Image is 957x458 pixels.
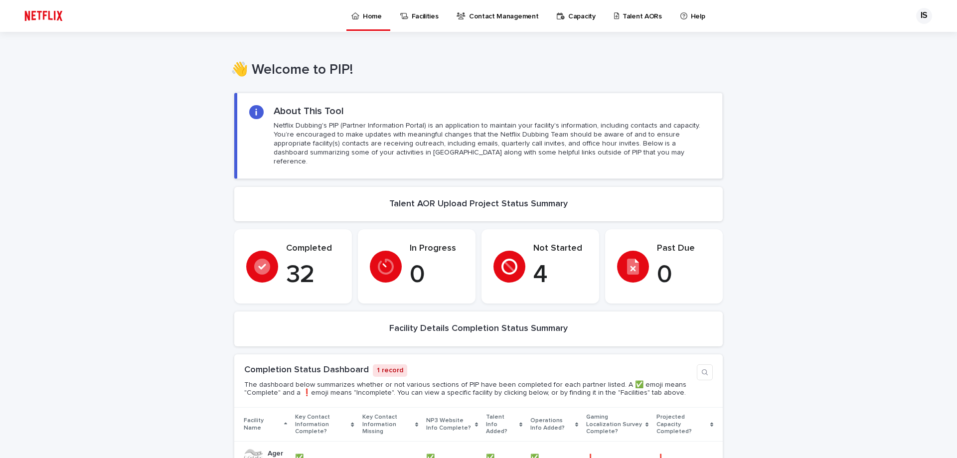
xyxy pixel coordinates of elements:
[656,412,707,437] p: Projected Capacity Completed?
[20,6,67,26] img: ifQbXi3ZQGMSEF7WDB7W
[362,412,413,437] p: Key Contact Information Missing
[533,243,587,254] p: Not Started
[274,105,344,117] h2: About This Tool
[389,323,568,334] h2: Facility Details Completion Status Summary
[530,415,573,434] p: Operations Info Added?
[657,243,711,254] p: Past Due
[389,199,568,210] h2: Talent AOR Upload Project Status Summary
[486,412,516,437] p: Talent Info Added?
[410,260,464,290] p: 0
[286,260,340,290] p: 32
[286,243,340,254] p: Completed
[244,415,282,434] p: Facility Name
[231,62,719,79] h1: 👋 Welcome to PIP!
[586,412,643,437] p: Gaming Localization Survey Complete?
[916,8,932,24] div: IS
[533,260,587,290] p: 4
[244,365,369,374] a: Completion Status Dashboard
[657,260,711,290] p: 0
[373,364,407,377] p: 1 record
[244,381,693,398] p: The dashboard below summarizes whether or not various sections of PIP have been completed for eac...
[426,415,473,434] p: NP3 Website Info Complete?
[274,121,710,166] p: Netflix Dubbing's PIP (Partner Information Portal) is an application to maintain your facility's ...
[410,243,464,254] p: In Progress
[295,412,348,437] p: Key Contact Information Complete?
